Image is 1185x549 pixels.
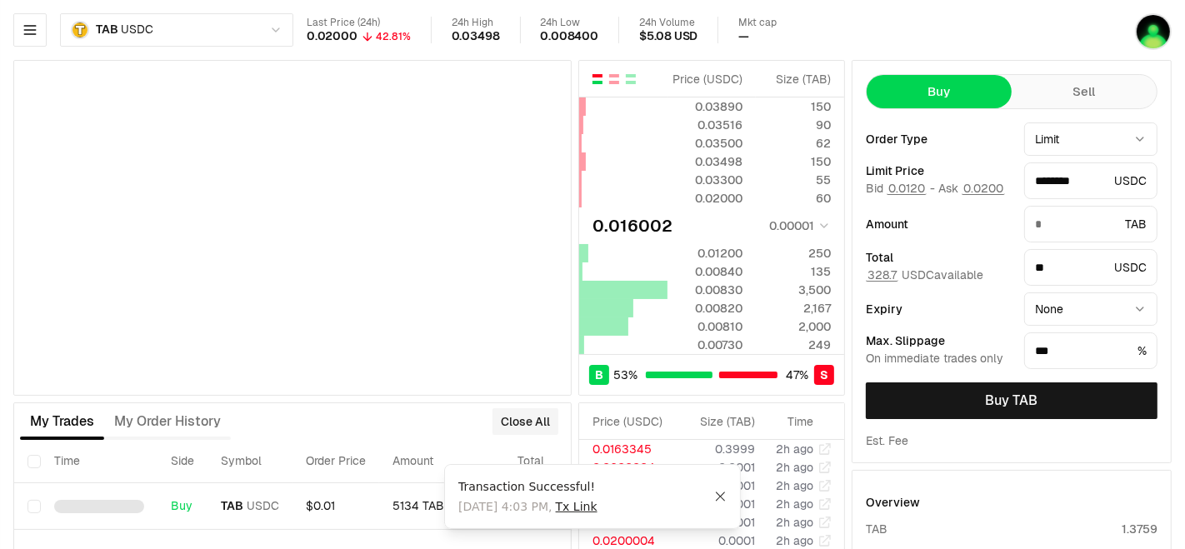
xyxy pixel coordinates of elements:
[757,135,831,152] div: 62
[579,440,676,458] td: 0.0163345
[866,432,908,449] div: Est. Fee
[1012,75,1157,108] button: Sell
[757,300,831,317] div: 2,167
[769,413,813,430] div: Time
[307,17,411,29] div: Last Price (24h)
[20,405,104,438] button: My Trades
[104,405,231,438] button: My Order History
[866,521,887,537] div: TAB
[738,17,777,29] div: Mkt cap
[639,17,697,29] div: 24h Volume
[452,29,500,44] div: 0.03498
[614,367,638,383] span: 53 %
[624,72,637,86] button: Show Buy Orders Only
[157,440,207,483] th: Side
[689,413,755,430] div: Size ( TAB )
[787,367,809,383] span: 47 %
[866,165,1011,177] div: Limit Price
[1024,332,1157,369] div: %
[595,367,603,383] span: B
[668,318,742,335] div: 0.00810
[392,499,491,514] div: 5134 TAB
[27,455,41,468] button: Select all
[541,29,599,44] div: 0.008400
[668,71,742,87] div: Price ( USDC )
[866,268,898,282] button: 328.7
[1024,292,1157,326] button: None
[96,22,117,37] span: TAB
[714,490,727,503] button: Close
[776,478,813,493] time: 2h ago
[757,98,831,115] div: 150
[171,499,194,514] div: Buy
[757,263,831,280] div: 135
[757,172,831,188] div: 55
[607,72,621,86] button: Show Sell Orders Only
[668,337,742,353] div: 0.00730
[757,117,831,133] div: 90
[866,218,1011,230] div: Amount
[1024,162,1157,199] div: USDC
[1024,122,1157,156] button: Limit
[458,478,714,495] div: Transaction Successful!
[866,352,1011,367] div: On immediate trades only
[866,494,920,511] div: Overview
[938,182,1005,197] span: Ask
[764,216,831,236] button: 0.00001
[866,303,1011,315] div: Expiry
[668,282,742,298] div: 0.00830
[668,98,742,115] div: 0.03890
[292,440,379,483] th: Order Price
[738,29,749,44] div: —
[867,75,1012,108] button: Buy
[668,245,742,262] div: 0.01200
[639,29,697,44] div: $5.08 USD
[1135,13,1172,50] img: tunn
[776,515,813,530] time: 2h ago
[757,318,831,335] div: 2,000
[14,61,571,395] iframe: Financial Chart
[1122,521,1157,537] div: 1.3759
[820,367,828,383] span: S
[776,442,813,457] time: 2h ago
[591,72,604,86] button: Show Buy and Sell Orders
[776,497,813,512] time: 2h ago
[556,498,597,515] a: Tx Link
[887,182,927,195] button: 0.0120
[668,263,742,280] div: 0.00840
[776,460,813,475] time: 2h ago
[757,153,831,170] div: 150
[866,382,1157,419] button: Buy TAB
[592,413,675,430] div: Price ( USDC )
[121,22,152,37] span: USDC
[866,252,1011,263] div: Total
[757,71,831,87] div: Size ( TAB )
[776,533,813,548] time: 2h ago
[379,440,504,483] th: Amount
[676,440,756,458] td: 0.3999
[866,182,935,197] span: Bid -
[221,499,243,514] span: TAB
[668,300,742,317] div: 0.00820
[247,499,279,514] span: USDC
[41,440,157,483] th: Time
[376,30,411,43] div: 42.81%
[592,214,672,237] div: 0.016002
[71,21,89,39] img: TAB.png
[207,440,292,483] th: Symbol
[757,190,831,207] div: 60
[668,117,742,133] div: 0.03516
[757,282,831,298] div: 3,500
[541,17,599,29] div: 24h Low
[306,498,335,513] span: $0.01
[452,17,500,29] div: 24h High
[27,500,41,513] button: Select row
[668,153,742,170] div: 0.03498
[307,29,357,44] div: 0.02000
[458,498,597,515] span: [DATE] 4:03 PM ,
[1024,206,1157,242] div: TAB
[757,245,831,262] div: 250
[668,190,742,207] div: 0.02000
[757,337,831,353] div: 249
[492,408,558,435] button: Close All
